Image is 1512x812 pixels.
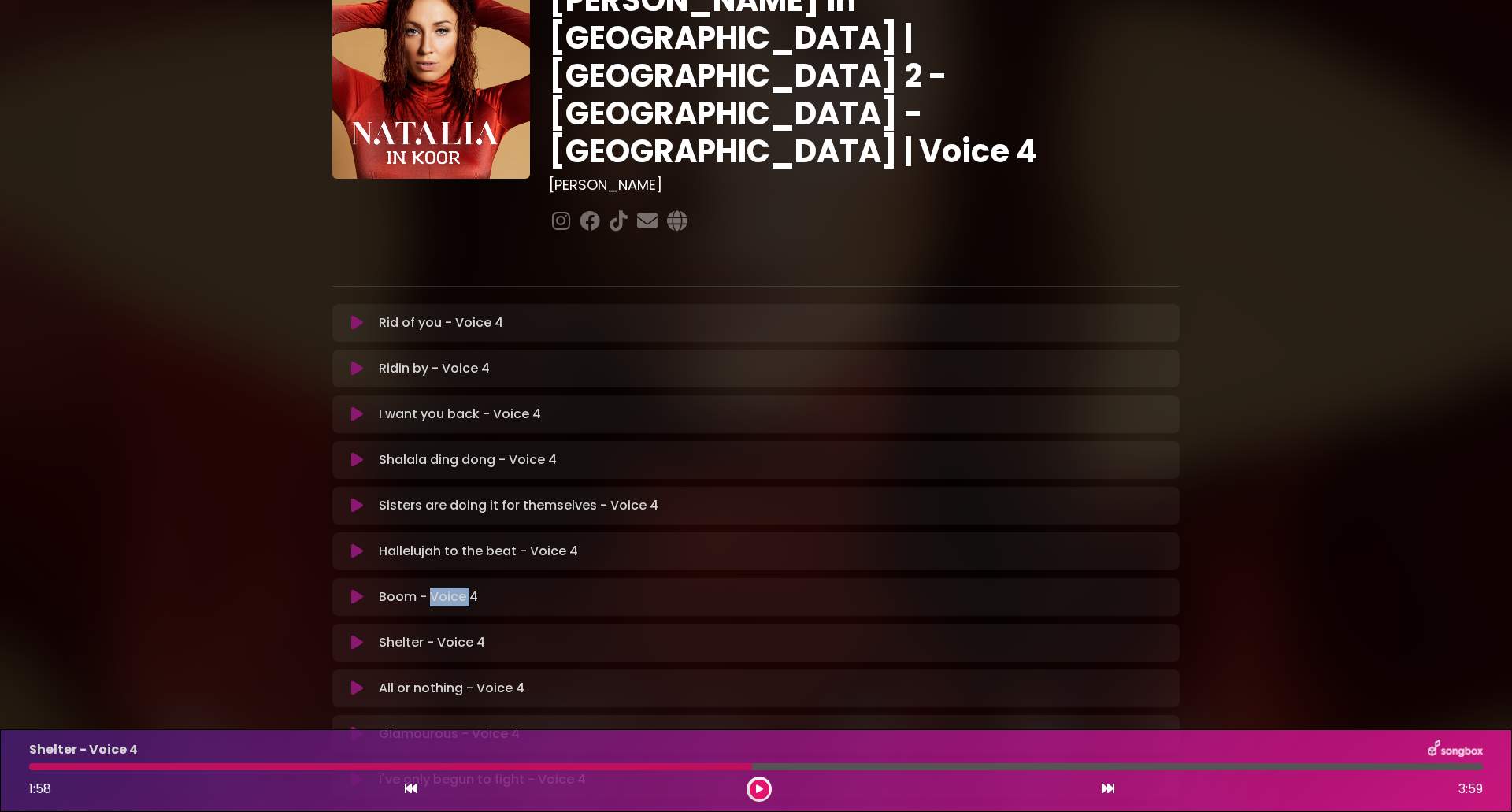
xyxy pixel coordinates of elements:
p: I want you back - Voice 4 [379,405,541,424]
p: Ridin by - Voice 4 [379,359,490,378]
span: 3:59 [1458,780,1483,799]
img: songbox-logo-white.png [1428,740,1483,760]
p: Hallelujah to the beat - Voice 4 [379,542,578,561]
p: Glamourous - Voice 4 [379,725,520,743]
h3: [PERSON_NAME] [549,176,1180,194]
p: Boom - Voice 4 [379,588,478,606]
p: Shelter - Voice 4 [29,740,138,759]
p: All or nothing - Voice 4 [379,679,524,698]
p: Shelter - Voice 4 [379,633,485,652]
p: Sisters are doing it for themselves - Voice 4 [379,496,658,515]
p: Shalala ding dong - Voice 4 [379,450,557,469]
p: Rid of you - Voice 4 [379,313,503,332]
span: 1:58 [29,780,51,798]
